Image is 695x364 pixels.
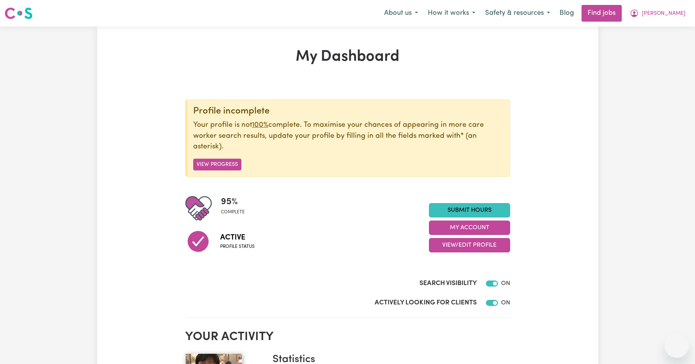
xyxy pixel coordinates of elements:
a: Submit Hours [429,203,510,217]
a: Careseekers logo [5,5,33,22]
div: Profile completeness: 95% [221,195,251,222]
button: My Account [625,5,690,21]
h2: Your activity [185,330,510,344]
span: Active [220,232,255,243]
button: View Progress [193,159,241,170]
img: Careseekers logo [5,6,33,20]
button: How it works [423,5,480,21]
span: Profile status [220,243,255,250]
p: Your profile is not complete. To maximise your chances of appearing in more care worker search re... [193,120,504,153]
a: Find jobs [582,5,622,22]
span: [PERSON_NAME] [642,9,686,18]
button: About us [379,5,423,21]
label: Actively Looking for Clients [375,298,477,308]
label: Search Visibility [419,279,477,288]
div: Profile incomplete [193,106,504,117]
span: complete [221,209,245,216]
button: My Account [429,221,510,235]
button: Safety & resources [480,5,555,21]
span: 95 % [221,195,245,209]
a: Blog [555,5,578,22]
span: ON [501,300,510,306]
button: View/Edit Profile [429,238,510,252]
span: ON [501,280,510,287]
iframe: Button to launch messaging window [665,334,689,358]
u: 100% [252,121,268,129]
h1: My Dashboard [185,48,510,66]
